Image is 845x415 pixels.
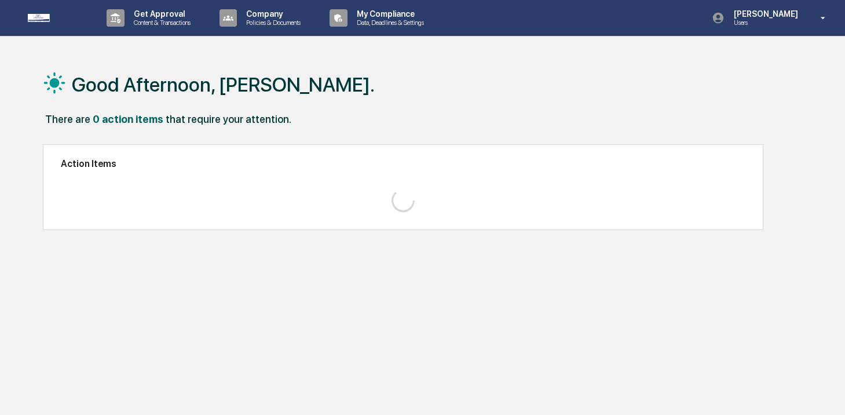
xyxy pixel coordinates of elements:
h2: Action Items [61,158,745,169]
p: Users [725,19,804,27]
div: There are [45,113,90,125]
div: that require your attention. [166,113,291,125]
p: Company [237,9,306,19]
p: My Compliance [347,9,430,19]
h1: Good Afternoon, [PERSON_NAME]. [72,73,375,96]
p: [PERSON_NAME] [725,9,804,19]
div: 0 action items [93,113,163,125]
p: Content & Transactions [125,19,196,27]
p: Get Approval [125,9,196,19]
p: Data, Deadlines & Settings [347,19,430,27]
img: logo [28,14,83,22]
p: Policies & Documents [237,19,306,27]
